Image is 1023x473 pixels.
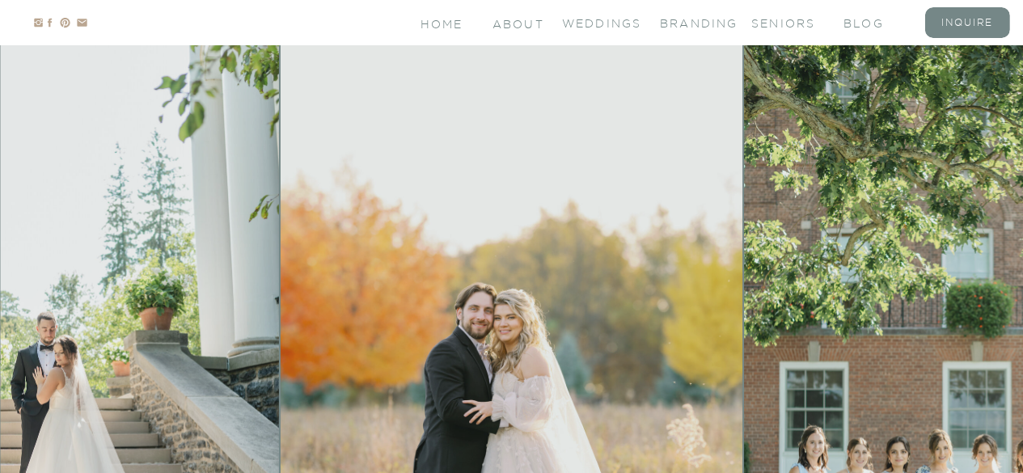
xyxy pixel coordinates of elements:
[421,16,465,30] a: Home
[492,16,541,30] a: About
[562,15,627,29] a: Weddings
[751,15,816,29] a: seniors
[935,15,1000,29] a: inquire
[843,15,908,29] a: blog
[660,15,725,29] a: branding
